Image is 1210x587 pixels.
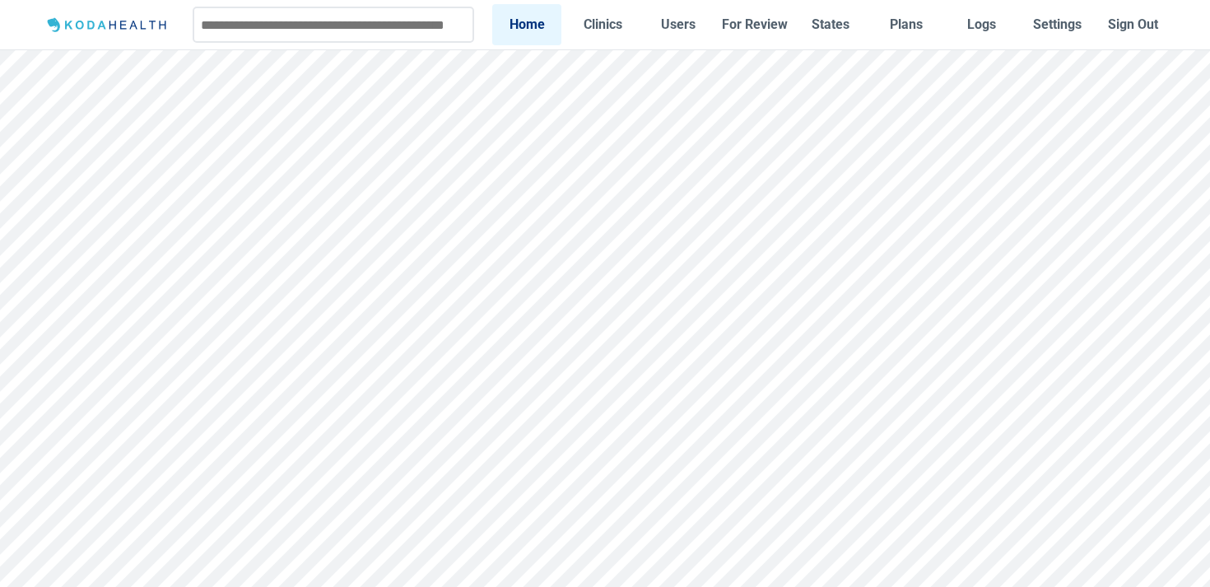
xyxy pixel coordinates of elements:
[719,4,789,44] a: For Review
[42,15,175,35] img: Logo
[1099,4,1168,44] button: Sign Out
[947,4,1017,44] a: Logs
[796,4,865,44] a: States
[1023,4,1092,44] a: Settings
[568,4,637,44] a: Clinics
[644,4,713,44] a: Users
[492,4,561,44] a: Home
[872,4,941,44] a: Plans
